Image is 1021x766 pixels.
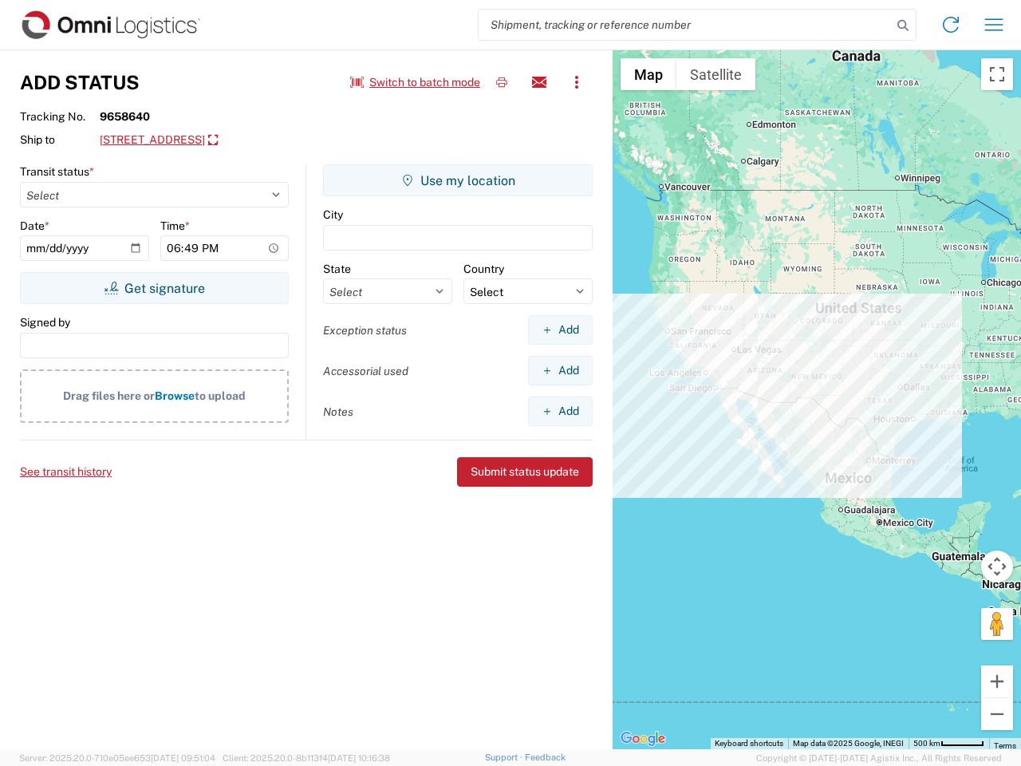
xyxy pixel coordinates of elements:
[100,127,218,154] a: [STREET_ADDRESS]
[20,71,140,94] h3: Add Status
[63,389,155,402] span: Drag files here or
[20,219,49,233] label: Date
[195,389,246,402] span: to upload
[160,219,190,233] label: Time
[323,262,351,276] label: State
[528,397,593,426] button: Add
[19,753,215,763] span: Server: 2025.20.0-710e05ee653
[463,262,504,276] label: Country
[621,58,676,90] button: Show street map
[20,459,112,485] button: See transit history
[981,665,1013,697] button: Zoom in
[981,551,1013,582] button: Map camera controls
[994,741,1016,750] a: Terms
[981,58,1013,90] button: Toggle fullscreen view
[323,405,353,419] label: Notes
[715,738,783,749] button: Keyboard shortcuts
[323,164,593,196] button: Use my location
[981,698,1013,730] button: Zoom out
[20,164,94,179] label: Transit status
[323,207,343,222] label: City
[350,69,480,96] button: Switch to batch mode
[981,608,1013,640] button: Drag Pegman onto the map to open Street View
[20,132,100,147] span: Ship to
[20,272,289,304] button: Get signature
[223,753,390,763] span: Client: 2025.20.0-8b113f4
[457,457,593,487] button: Submit status update
[528,356,593,385] button: Add
[525,752,566,762] a: Feedback
[323,323,407,338] label: Exception status
[528,315,593,345] button: Add
[485,752,525,762] a: Support
[676,58,755,90] button: Show satellite imagery
[100,109,150,124] strong: 9658640
[20,315,70,330] label: Signed by
[323,364,408,378] label: Accessorial used
[617,728,669,749] a: Open this area in Google Maps (opens a new window)
[155,389,195,402] span: Browse
[909,738,989,749] button: Map Scale: 500 km per 51 pixels
[913,739,940,748] span: 500 km
[328,753,390,763] span: [DATE] 10:16:38
[756,751,1002,765] span: Copyright © [DATE]-[DATE] Agistix Inc., All Rights Reserved
[617,728,669,749] img: Google
[793,739,904,748] span: Map data ©2025 Google, INEGI
[479,10,892,40] input: Shipment, tracking or reference number
[151,753,215,763] span: [DATE] 09:51:04
[20,109,100,124] span: Tracking No.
